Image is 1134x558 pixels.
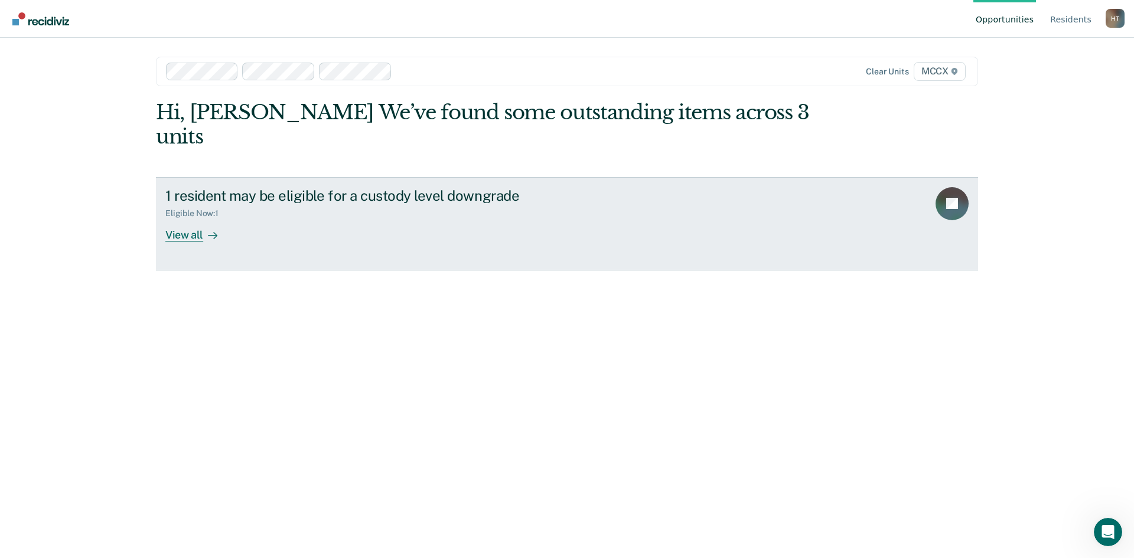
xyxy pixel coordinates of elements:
[156,100,814,149] div: Hi, [PERSON_NAME] We’ve found some outstanding items across 3 units
[914,62,966,81] span: MCCX
[866,67,909,77] div: Clear units
[156,177,978,270] a: 1 resident may be eligible for a custody level downgradeEligible Now:1View all
[165,208,228,218] div: Eligible Now : 1
[165,187,580,204] div: 1 resident may be eligible for a custody level downgrade
[165,218,232,242] div: View all
[1106,9,1125,28] button: Profile dropdown button
[1106,9,1125,28] div: H T
[1094,518,1122,546] iframe: Intercom live chat
[12,12,69,25] img: Recidiviz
